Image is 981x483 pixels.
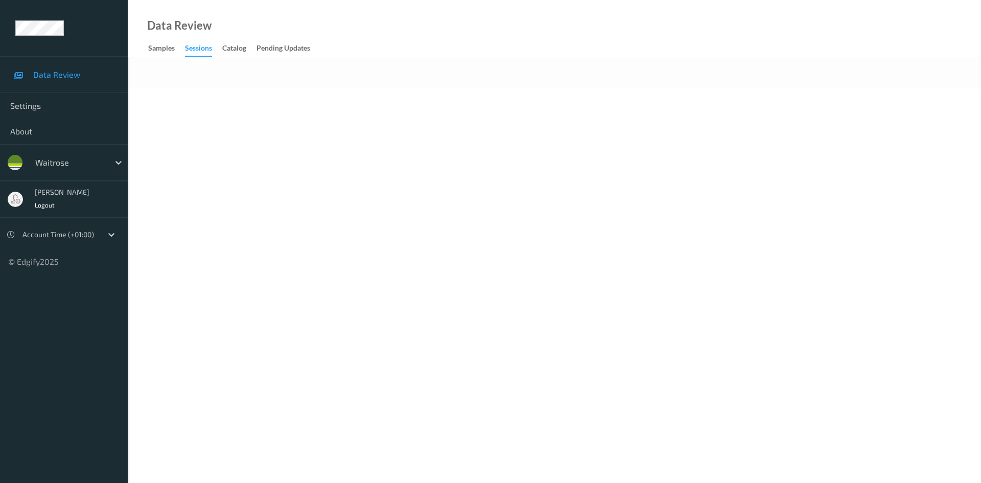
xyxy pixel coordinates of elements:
[148,41,185,56] a: Samples
[148,43,175,56] div: Samples
[185,41,222,57] a: Sessions
[222,43,246,56] div: Catalog
[222,41,256,56] a: Catalog
[256,41,320,56] a: Pending Updates
[185,43,212,57] div: Sessions
[147,20,212,31] div: Data Review
[256,43,310,56] div: Pending Updates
